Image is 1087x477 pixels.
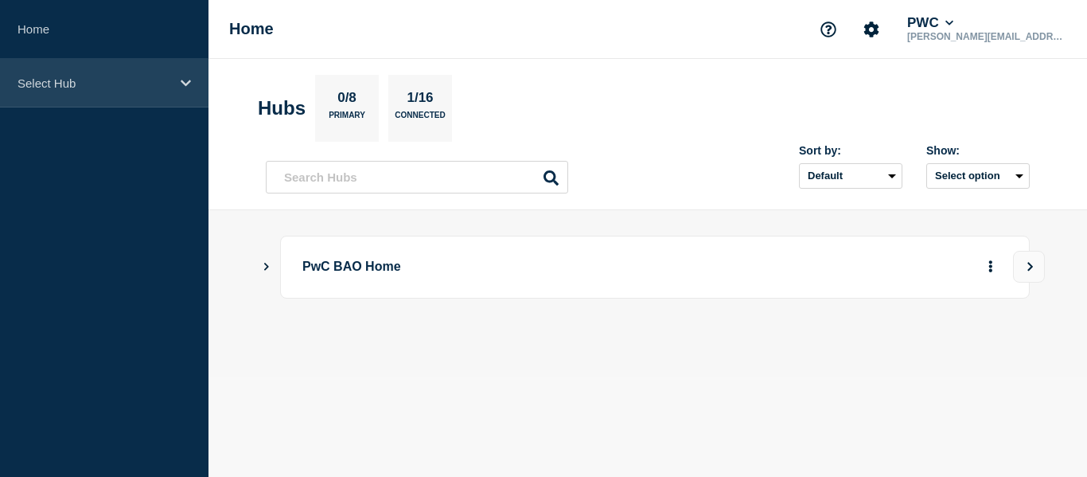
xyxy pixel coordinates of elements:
button: Show Connected Hubs [263,261,271,273]
button: PWC [904,15,956,31]
p: 1/16 [401,90,439,111]
button: Select option [926,163,1030,189]
button: Support [812,13,845,46]
p: Primary [329,111,365,127]
h1: Home [229,20,274,38]
button: Account settings [855,13,888,46]
button: More actions [980,252,1001,282]
p: [PERSON_NAME][EMAIL_ADDRESS][PERSON_NAME][DOMAIN_NAME] [904,31,1069,42]
button: View [1013,251,1045,283]
p: 0/8 [332,90,363,111]
select: Sort by [799,163,902,189]
p: PwC BAO Home [302,252,742,282]
input: Search Hubs [266,161,568,194]
div: Sort by: [799,144,902,157]
div: Show: [926,144,1030,157]
h2: Hubs [258,97,306,119]
p: Select Hub [18,76,170,90]
p: Connected [395,111,445,127]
